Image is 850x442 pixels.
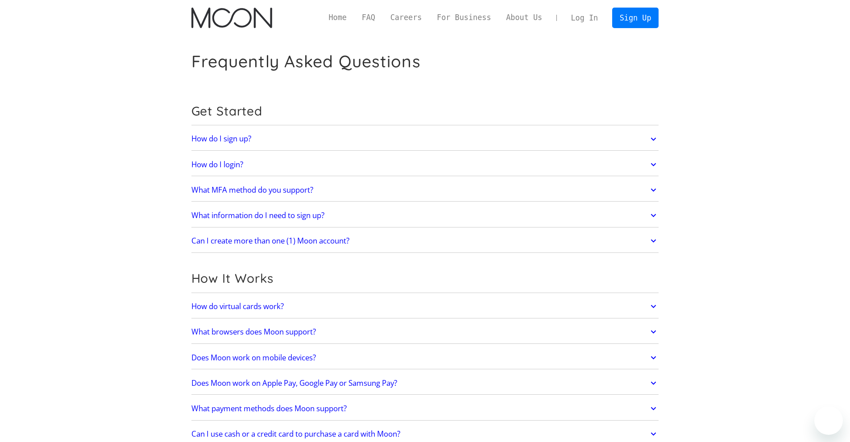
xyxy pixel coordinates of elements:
a: FAQ [354,12,383,23]
h1: Frequently Asked Questions [191,51,421,71]
h2: What information do I need to sign up? [191,211,324,220]
h2: Get Started [191,103,659,119]
a: What information do I need to sign up? [191,206,659,225]
a: Sign Up [612,8,659,28]
h2: How do I login? [191,160,243,169]
h2: What browsers does Moon support? [191,327,316,336]
a: Log In [564,8,605,28]
a: home [191,8,272,28]
a: What payment methods does Moon support? [191,399,659,418]
img: Moon Logo [191,8,272,28]
a: About Us [498,12,550,23]
a: Does Moon work on Apple Pay, Google Pay or Samsung Pay? [191,374,659,392]
a: Can I create more than one (1) Moon account? [191,231,659,250]
h2: What payment methods does Moon support? [191,404,347,413]
h2: How do virtual cards work? [191,302,284,311]
iframe: Schaltfläche zum Öffnen des Messaging-Fensters [814,406,843,435]
h2: How do I sign up? [191,134,251,143]
a: Home [321,12,354,23]
a: What browsers does Moon support? [191,322,659,341]
a: For Business [429,12,498,23]
a: Careers [383,12,429,23]
a: What MFA method do you support? [191,181,659,199]
h2: How It Works [191,271,659,286]
a: How do virtual cards work? [191,297,659,316]
h2: What MFA method do you support? [191,186,313,194]
h2: Does Moon work on mobile devices? [191,353,316,362]
h2: Does Moon work on Apple Pay, Google Pay or Samsung Pay? [191,379,397,388]
a: Does Moon work on mobile devices? [191,348,659,367]
a: How do I login? [191,155,659,174]
h2: Can I use cash or a credit card to purchase a card with Moon? [191,430,400,438]
h2: Can I create more than one (1) Moon account? [191,236,349,245]
a: How do I sign up? [191,130,659,149]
